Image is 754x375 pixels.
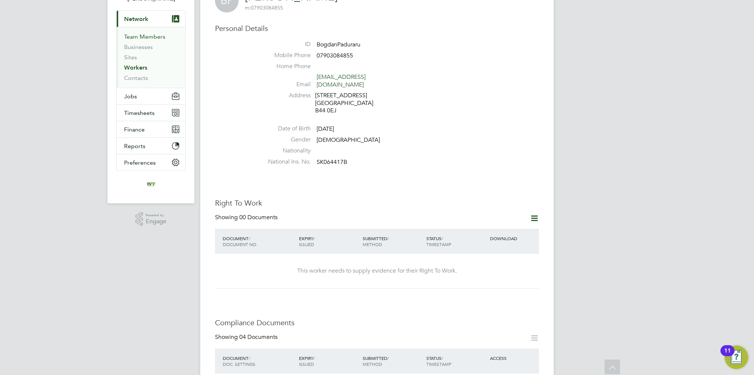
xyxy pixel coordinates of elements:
[249,355,250,361] span: /
[363,241,382,247] span: METHOD
[124,15,148,22] span: Network
[124,43,153,50] a: Businesses
[146,212,166,218] span: Powered by
[222,267,532,275] div: This worker needs to supply evidence for their Right To Work.
[317,73,366,88] a: [EMAIL_ADDRESS][DOMAIN_NAME]
[215,198,539,208] h3: Right To Work
[259,81,311,88] label: Email
[124,126,145,133] span: Finance
[315,92,385,115] div: [STREET_ADDRESS] [GEOGRAPHIC_DATA] B44 0EJ
[124,93,137,100] span: Jobs
[239,214,278,221] span: 00 Documents
[124,64,147,71] a: Workers
[124,33,165,40] a: Team Members
[387,355,389,361] span: /
[724,351,731,360] div: 11
[124,159,156,166] span: Preferences
[426,361,451,367] span: TIMESTAMP
[221,351,297,371] div: DOCUMENT
[124,143,145,150] span: Reports
[245,4,251,11] span: m:
[124,109,155,116] span: Timesheets
[223,361,256,367] span: DOC. SETTINGS
[488,232,539,245] div: DOWNLOAD
[361,351,424,371] div: SUBMITTED
[363,361,382,367] span: METHOD
[259,63,311,70] label: Home Phone
[215,214,279,221] div: Showing
[725,346,748,369] button: Open Resource Center, 11 new notifications
[116,178,186,190] a: Go to home page
[259,52,311,59] label: Mobile Phone
[299,241,314,247] span: ISSUED
[313,235,315,241] span: /
[317,52,353,59] span: 07903084855
[317,41,360,48] span: BogdanPaduraru
[124,74,148,81] a: Contacts
[488,351,539,365] div: ACCESS
[259,136,311,144] label: Gender
[117,105,185,121] button: Timesheets
[124,54,137,61] a: Sites
[259,125,311,133] label: Date of Birth
[317,125,334,133] span: [DATE]
[259,147,311,155] label: Nationality
[117,138,185,154] button: Reports
[215,333,279,341] div: Showing
[424,232,488,251] div: STATUS
[297,232,361,251] div: EXPIRY
[215,24,539,33] h3: Personal Details
[424,351,488,371] div: STATUS
[245,4,283,11] span: 07903084855
[317,158,347,166] span: SK064417B
[249,235,250,241] span: /
[259,92,311,99] label: Address
[313,355,315,361] span: /
[215,318,539,327] h3: Compliance Documents
[223,241,257,247] span: DOCUMENT NO.
[441,235,443,241] span: /
[317,136,380,144] span: [DEMOGRAPHIC_DATA]
[239,333,278,341] span: 04 Documents
[259,158,311,166] label: National Ins. No.
[221,232,297,251] div: DOCUMENT
[145,178,157,190] img: ivyresourcegroup-logo-retina.png
[117,121,185,137] button: Finance
[259,41,311,48] label: ID
[387,235,389,241] span: /
[135,212,167,226] a: Powered byEngage
[441,355,443,361] span: /
[117,154,185,171] button: Preferences
[146,218,166,225] span: Engage
[117,88,185,104] button: Jobs
[361,232,424,251] div: SUBMITTED
[117,11,185,27] button: Network
[299,361,314,367] span: ISSUED
[426,241,451,247] span: TIMESTAMP
[117,27,185,88] div: Network
[297,351,361,371] div: EXPIRY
